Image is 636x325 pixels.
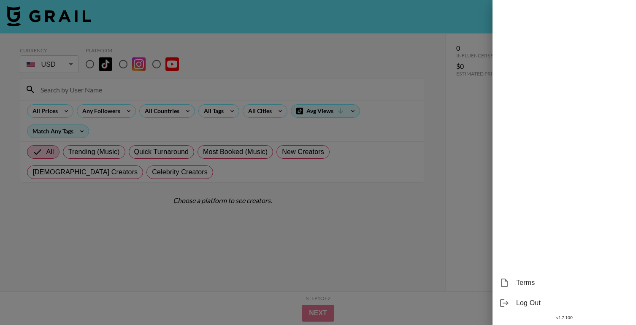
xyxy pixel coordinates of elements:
[493,313,636,322] div: v 1.7.100
[516,278,629,288] span: Terms
[594,283,626,315] iframe: Drift Widget Chat Controller
[493,273,636,293] div: Terms
[516,298,629,308] span: Log Out
[493,293,636,313] div: Log Out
